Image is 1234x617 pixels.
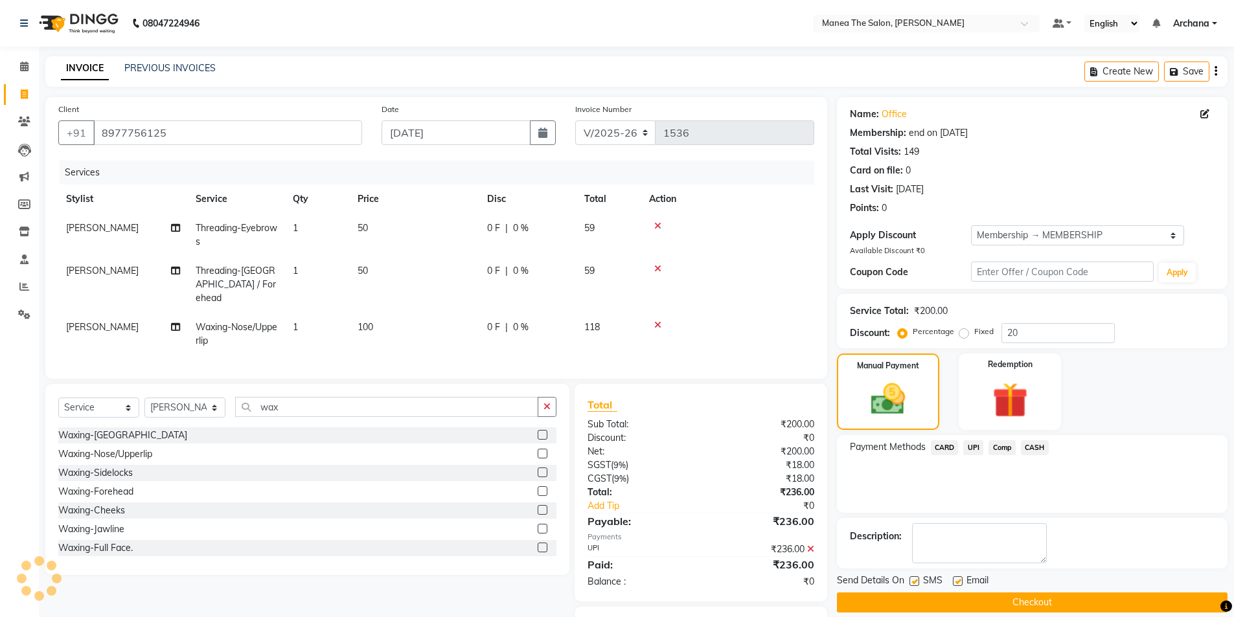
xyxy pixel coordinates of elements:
span: 9% [613,460,626,470]
div: Waxing-Sidelocks [58,466,133,480]
span: [PERSON_NAME] [66,222,139,234]
div: Payments [588,532,814,543]
div: Services [60,161,824,185]
div: ₹236.00 [701,543,824,556]
th: Price [350,185,479,214]
div: ₹18.00 [701,458,824,472]
span: 9% [614,473,626,484]
div: Payable: [578,513,701,529]
label: Redemption [988,359,1033,370]
label: Client [58,104,79,115]
img: logo [33,5,122,41]
span: UPI [963,440,983,455]
div: Waxing-Forehead [58,485,133,499]
div: Membership: [850,126,906,140]
span: CASH [1021,440,1049,455]
span: Archana [1173,17,1209,30]
div: Total Visits: [850,145,901,159]
th: Service [188,185,285,214]
span: | [505,320,508,334]
div: Waxing-Jawline [58,522,124,536]
span: Email [966,574,988,590]
span: Comp [988,440,1016,455]
div: ₹0 [701,575,824,589]
label: Manual Payment [857,360,919,372]
a: PREVIOUS INVOICES [124,62,216,74]
span: Total [588,398,617,412]
div: ₹0 [701,431,824,445]
div: Balance : [578,575,701,589]
div: Available Discount ₹0 [850,245,1215,256]
span: [PERSON_NAME] [66,265,139,276]
button: Save [1164,62,1209,82]
div: Last Visit: [850,183,893,196]
div: 0 [882,201,887,215]
img: _cash.svg [860,379,916,419]
div: Description: [850,530,902,543]
div: ( ) [578,472,701,486]
button: Create New [1084,62,1159,82]
div: ₹200.00 [701,418,824,431]
label: Percentage [913,326,954,337]
div: end on [DATE] [909,126,968,140]
div: Coupon Code [850,265,972,279]
span: CGST [588,473,611,484]
span: 0 F [487,264,500,278]
span: 0 % [513,320,529,334]
div: ₹200.00 [914,304,948,318]
div: Discount: [850,326,890,340]
span: Waxing-Nose/Upperlip [196,321,277,346]
button: Apply [1159,263,1196,282]
span: 59 [584,222,595,234]
b: 08047224946 [143,5,200,41]
div: Discount: [578,431,701,445]
label: Fixed [974,326,994,337]
div: Waxing-Full Face. [58,541,133,555]
div: 0 [906,164,911,177]
div: ₹0 [722,499,824,513]
label: Date [382,104,399,115]
div: Waxing-Cheeks [58,504,125,517]
input: Search by Name/Mobile/Email/Code [93,120,362,145]
span: 1 [293,321,298,333]
span: 0 F [487,320,500,334]
th: Action [641,185,814,214]
span: SMS [923,574,943,590]
span: SGST [588,459,611,471]
span: Threading-[GEOGRAPHIC_DATA] / Forehead [196,265,276,304]
div: 149 [904,145,919,159]
span: Payment Methods [850,440,926,454]
span: 0 F [487,221,500,235]
div: ₹18.00 [701,472,824,486]
div: ₹236.00 [701,486,824,499]
span: 0 % [513,264,529,278]
span: CARD [931,440,959,455]
div: Apply Discount [850,229,972,242]
input: Enter Offer / Coupon Code [971,262,1154,282]
button: +91 [58,120,95,145]
div: UPI [578,543,701,556]
div: Sub Total: [578,418,701,431]
input: Search or Scan [235,397,538,417]
span: | [505,264,508,278]
span: 100 [358,321,373,333]
div: Points: [850,201,879,215]
span: 59 [584,265,595,276]
span: | [505,221,508,235]
div: Service Total: [850,304,909,318]
span: 50 [358,265,368,276]
div: ( ) [578,458,701,472]
div: Total: [578,486,701,499]
div: Net: [578,445,701,458]
div: ₹236.00 [701,513,824,529]
div: Waxing-Nose/Upperlip [58,447,152,461]
label: Invoice Number [575,104,632,115]
div: ₹200.00 [701,445,824,458]
th: Total [577,185,641,214]
a: Office [882,107,907,121]
div: ₹236.00 [701,557,824,572]
div: Card on file: [850,164,903,177]
img: _gift.svg [981,378,1039,422]
span: 1 [293,265,298,276]
a: INVOICE [61,57,109,80]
